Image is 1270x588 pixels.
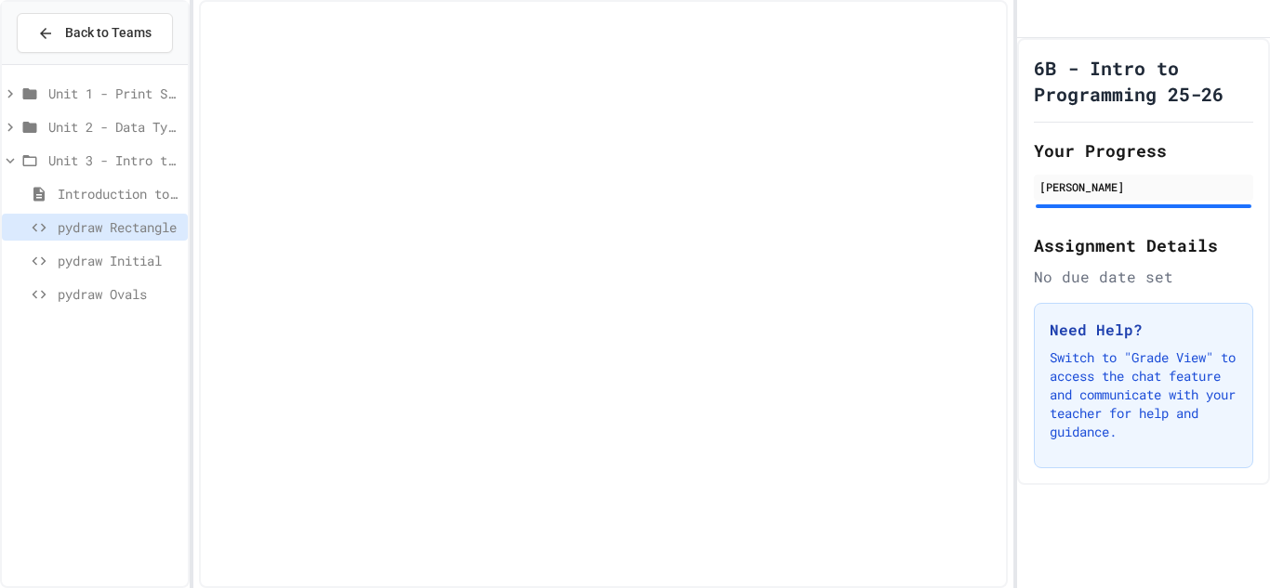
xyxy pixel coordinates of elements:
span: Unit 3 - Intro to Objects [48,150,180,170]
span: Unit 1 - Print Statements [48,84,180,103]
span: pydraw Rectangle [58,217,180,237]
p: Switch to "Grade View" to access the chat feature and communicate with your teacher for help and ... [1050,348,1237,441]
h2: Assignment Details [1034,232,1253,258]
div: No due date set [1034,266,1253,288]
div: [PERSON_NAME] [1039,178,1248,195]
span: Back to Teams [65,23,152,43]
span: pydraw Ovals [58,284,180,304]
h1: 6B - Intro to Programming 25-26 [1034,55,1253,107]
span: pydraw Initial [58,251,180,270]
button: Back to Teams [17,13,173,53]
span: Introduction to pydraw [58,184,180,203]
span: Unit 2 - Data Types, Variables, [DEMOGRAPHIC_DATA] [48,117,180,137]
h3: Need Help? [1050,319,1237,341]
h2: Your Progress [1034,137,1253,163]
